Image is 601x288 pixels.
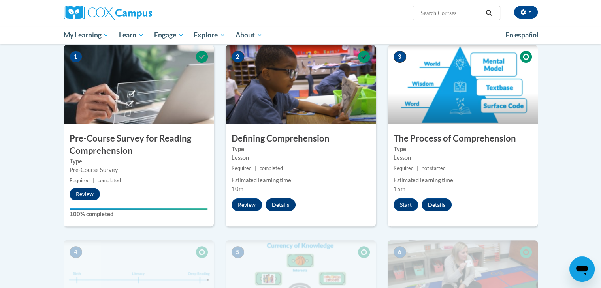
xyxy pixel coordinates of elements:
[226,45,376,124] img: Course Image
[394,153,532,162] div: Lesson
[64,6,152,20] img: Cox Campus
[70,208,208,210] div: Your progress
[70,51,82,63] span: 1
[394,246,406,258] span: 6
[394,185,405,192] span: 15m
[232,145,370,153] label: Type
[226,133,376,145] h3: Defining Comprehension
[236,30,262,40] span: About
[70,210,208,219] label: 100% completed
[232,165,252,171] span: Required
[420,8,483,18] input: Search Courses
[569,256,595,282] iframe: Button to launch messaging window
[232,153,370,162] div: Lesson
[394,145,532,153] label: Type
[388,133,538,145] h3: The Process of Comprehension
[70,157,208,166] label: Type
[394,165,414,171] span: Required
[70,166,208,174] div: Pre-Course Survey
[230,26,268,44] a: About
[505,31,539,39] span: En español
[232,185,243,192] span: 10m
[70,246,82,258] span: 4
[417,165,418,171] span: |
[232,246,244,258] span: 5
[64,45,214,124] img: Course Image
[483,8,495,18] button: Search
[52,26,550,44] div: Main menu
[232,176,370,185] div: Estimated learning time:
[388,45,538,124] img: Course Image
[114,26,149,44] a: Learn
[394,198,418,211] button: Start
[154,30,184,40] span: Engage
[260,165,283,171] span: completed
[194,30,225,40] span: Explore
[63,30,109,40] span: My Learning
[422,198,452,211] button: Details
[70,178,90,183] span: Required
[58,26,114,44] a: My Learning
[64,6,214,20] a: Cox Campus
[266,198,296,211] button: Details
[119,30,144,40] span: Learn
[70,188,100,200] button: Review
[500,27,544,43] a: En español
[93,178,94,183] span: |
[149,26,189,44] a: Engage
[232,198,262,211] button: Review
[514,6,538,19] button: Account Settings
[64,133,214,157] h3: Pre-Course Survey for Reading Comprehension
[255,165,256,171] span: |
[394,176,532,185] div: Estimated learning time:
[422,165,446,171] span: not started
[394,51,406,63] span: 3
[188,26,230,44] a: Explore
[232,51,244,63] span: 2
[98,178,121,183] span: completed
